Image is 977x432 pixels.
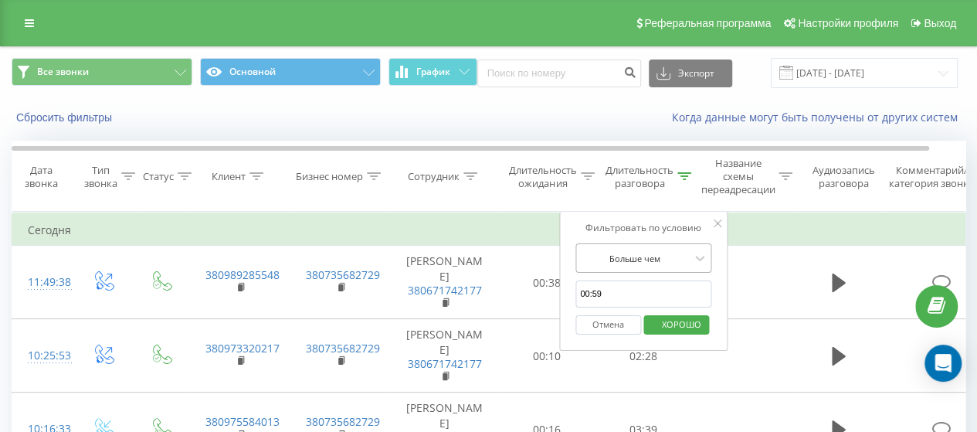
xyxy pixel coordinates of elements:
[592,318,624,330] font: Отмена
[889,163,974,190] font: Комментарий/категория звонка
[924,17,956,29] font: Выход
[37,65,89,78] font: Все звонки
[143,169,174,183] font: Статус
[306,414,380,429] a: 380735682729
[12,58,192,86] button: Все звонки
[28,223,71,237] font: Сегодня
[296,169,363,183] font: Бизнес номер
[533,275,561,290] font: 00:38
[533,349,561,363] font: 00:10
[28,348,71,362] font: 10:25:53
[306,341,380,355] a: 380735682729
[606,163,673,190] font: Длительность разговора
[408,169,460,183] font: Сотрудник
[575,315,641,335] button: Отмена
[12,111,120,124] button: Сбросить фильтры
[585,221,701,234] font: Фильтровать по условию
[28,274,71,289] font: 11:49:38
[25,163,58,190] font: Дата звонка
[200,58,381,86] button: Основной
[662,318,701,330] font: ХОРОШО
[406,327,483,357] font: [PERSON_NAME]
[406,253,483,284] font: [PERSON_NAME]
[649,60,732,87] button: Экспорт
[212,169,246,183] font: Клиент
[575,281,711,308] input: 00:00
[812,163,874,190] font: Аудиозапись разговора
[629,349,657,363] font: 02:28
[306,267,380,282] a: 380735682729
[229,65,276,78] font: Основной
[16,111,112,124] font: Сбросить фильтры
[406,400,483,430] font: [PERSON_NAME]
[84,163,117,190] font: Тип звонка
[672,110,958,124] font: Когда данные могут быть получены от других систем
[678,66,714,80] font: Экспорт
[701,156,775,196] font: Название схемы переадресации
[408,283,482,298] a: 380671742177
[416,65,450,78] font: График
[509,163,577,190] font: Длительность ожидания
[644,17,771,29] font: Реферальная программа
[477,60,641,87] input: Поиск по номеру
[798,17,898,29] font: Настройки профиля
[924,345,962,382] div: Открытый Интерком Мессенджер
[205,341,280,355] a: 380973320217
[205,267,280,282] a: 380989285548
[672,110,965,124] a: Когда данные могут быть получены от других систем
[388,58,477,86] button: График
[205,414,280,429] a: 380975584013
[643,315,709,335] button: ХОРОШО
[408,356,482,371] a: 380671742177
